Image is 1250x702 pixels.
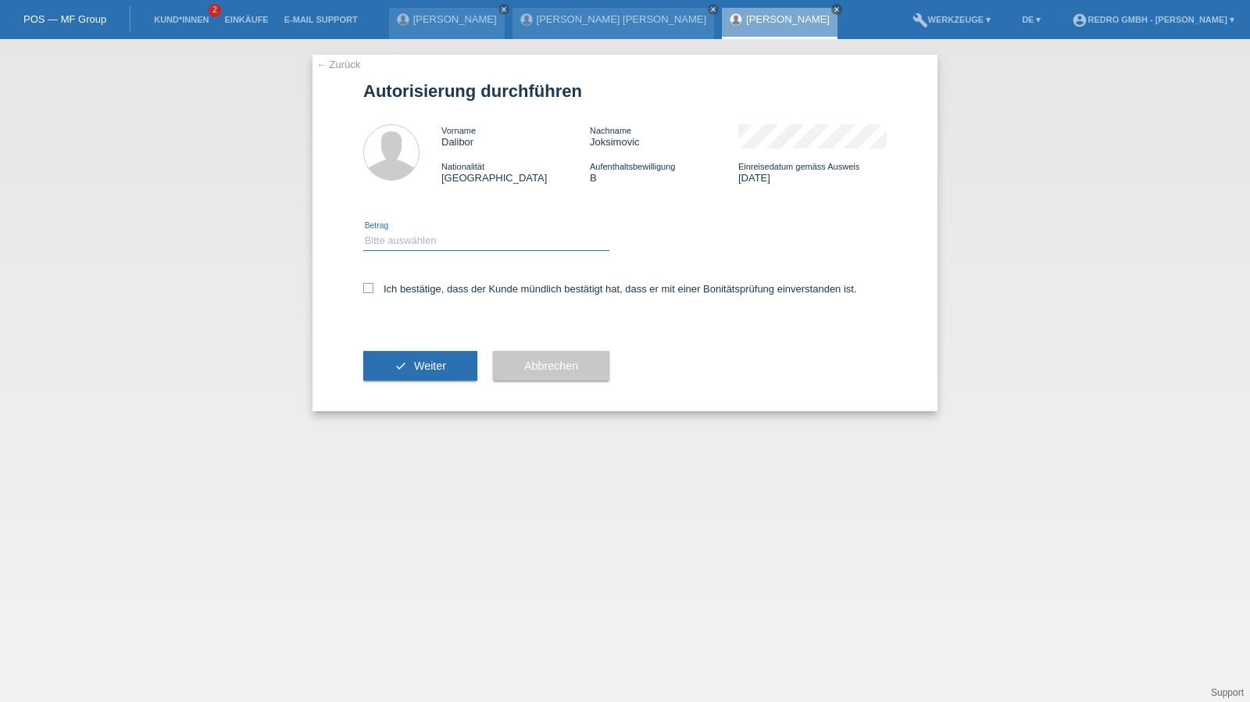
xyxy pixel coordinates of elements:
a: Kund*innen [146,15,216,24]
span: 2 [209,4,221,17]
i: build [912,13,928,28]
span: Abbrechen [524,360,578,372]
i: close [833,5,841,13]
a: [PERSON_NAME] [PERSON_NAME] [537,13,706,25]
a: close [708,4,719,15]
span: Aufenthaltsbewilligung [590,162,675,171]
span: Einreisedatum gemäss Ausweis [738,162,859,171]
i: close [709,5,717,13]
a: [PERSON_NAME] [746,13,830,25]
div: [GEOGRAPHIC_DATA] [441,160,590,184]
a: POS — MF Group [23,13,106,25]
i: close [500,5,508,13]
i: check [395,360,407,372]
a: Support [1211,687,1244,698]
div: Joksimovic [590,124,738,148]
div: [DATE] [738,160,887,184]
span: Weiter [414,360,446,372]
a: E-Mail Support [277,15,366,24]
a: account_circleRedro GmbH - [PERSON_NAME] ▾ [1064,15,1242,24]
a: DE ▾ [1014,15,1048,24]
div: Dalibor [441,124,590,148]
button: Abbrechen [493,351,609,381]
a: ← Zurück [316,59,360,70]
i: account_circle [1072,13,1087,28]
h1: Autorisierung durchführen [363,81,887,101]
a: Einkäufe [216,15,276,24]
a: [PERSON_NAME] [413,13,497,25]
a: buildWerkzeuge ▾ [905,15,999,24]
a: close [498,4,509,15]
button: check Weiter [363,351,477,381]
div: B [590,160,738,184]
span: Vorname [441,126,476,135]
span: Nachname [590,126,631,135]
label: Ich bestätige, dass der Kunde mündlich bestätigt hat, dass er mit einer Bonitätsprüfung einversta... [363,283,857,295]
span: Nationalität [441,162,484,171]
a: close [831,4,842,15]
